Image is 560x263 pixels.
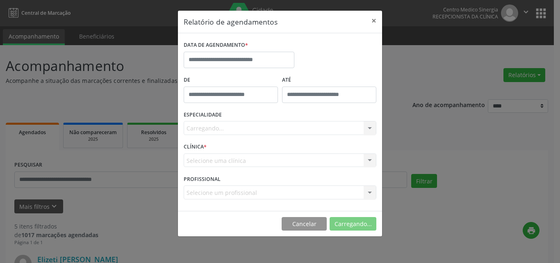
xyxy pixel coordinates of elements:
[184,173,221,185] label: PROFISSIONAL
[184,16,278,27] h5: Relatório de agendamentos
[184,74,278,87] label: De
[184,141,207,153] label: CLÍNICA
[282,74,376,87] label: ATÉ
[330,217,376,231] button: Carregando...
[184,39,248,52] label: DATA DE AGENDAMENTO
[184,109,222,121] label: ESPECIALIDADE
[366,11,382,31] button: Close
[282,217,327,231] button: Cancelar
